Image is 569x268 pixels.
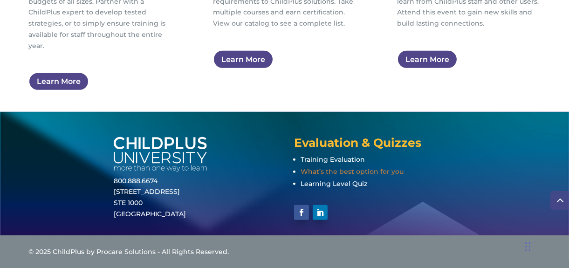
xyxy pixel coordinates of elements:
iframe: Chat Widget [522,223,569,268]
a: Learn More [213,50,274,69]
div: © 2025 ChildPlus by Procare Solutions - All Rights Reserved. [28,247,541,258]
a: Training Evaluation [301,155,365,164]
a: Follow on Facebook [294,205,309,220]
a: What’s the best option for you [301,167,404,176]
a: Learning Level Quiz [301,179,367,188]
a: [STREET_ADDRESS]STE 1000[GEOGRAPHIC_DATA] [114,187,186,218]
a: Follow on LinkedIn [313,205,328,220]
a: Learn More [397,50,458,69]
a: Learn More [28,72,89,91]
h4: Evaluation & Quizzes [294,137,455,153]
div: Drag [525,233,531,261]
img: white-cpu-wordmark [114,137,207,172]
a: 800.888.6674 [114,177,158,185]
